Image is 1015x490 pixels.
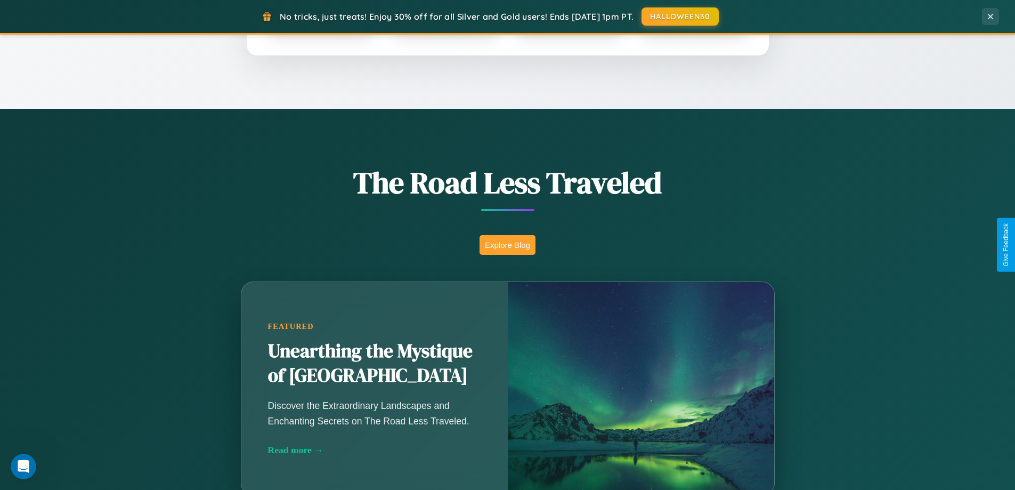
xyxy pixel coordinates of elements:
div: Give Feedback [1002,223,1010,267]
button: Explore Blog [480,235,535,255]
p: Discover the Extraordinary Landscapes and Enchanting Secrets on The Road Less Traveled. [268,398,481,428]
h2: Unearthing the Mystique of [GEOGRAPHIC_DATA] [268,339,481,388]
span: No tricks, just treats! Enjoy 30% off for all Silver and Gold users! Ends [DATE] 1pm PT. [280,11,634,22]
h1: The Road Less Traveled [188,162,827,203]
button: HALLOWEEN30 [642,7,719,26]
div: Featured [268,322,481,331]
iframe: Intercom live chat [11,454,36,479]
div: Read more → [268,445,481,456]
